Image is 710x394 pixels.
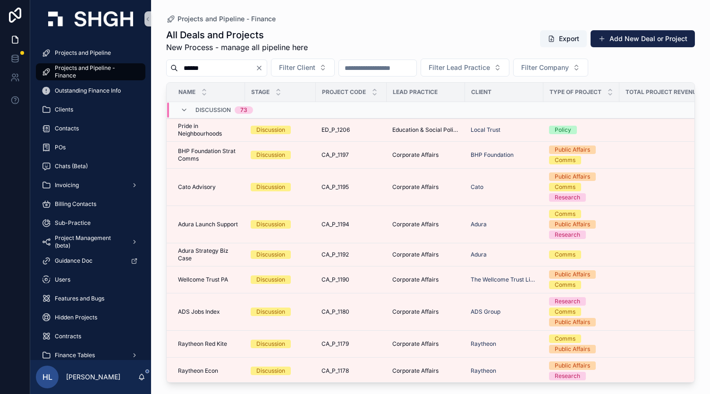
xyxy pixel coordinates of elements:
[471,276,538,283] a: The Wellcome Trust Limited
[55,333,81,340] span: Contracts
[321,251,349,258] span: CA_P_1192
[471,251,487,258] a: Adura
[471,151,514,159] span: BHP Foundation
[251,88,270,96] span: Stage
[36,158,145,175] a: Chats (Beta)
[178,183,216,191] span: Cato Advisory
[321,126,350,134] span: ED_P_1206
[555,220,590,229] div: Public Affairs
[178,367,218,375] span: Raytheon Econ
[392,308,459,316] a: Corporate Affairs
[36,309,145,326] a: Hidden Projects
[392,251,439,258] span: Corporate Affairs
[471,88,491,96] span: Client
[178,276,239,283] a: Wellcome Trust PA
[178,276,228,283] span: Wellcome Trust PA
[178,340,239,348] a: Raytheon Red Kite
[392,221,459,228] a: Corporate Affairs
[55,144,66,151] span: POs
[471,126,538,134] a: Local Trust
[549,250,614,259] a: Comms
[471,308,500,316] span: ADS Group
[471,183,483,191] span: Cato
[55,163,88,170] span: Chats (Beta)
[279,63,315,72] span: Filter Client
[55,125,79,132] span: Contacts
[392,221,439,228] span: Corporate Affairs
[256,183,285,191] div: Discussion
[392,367,459,375] a: Corporate Affairs
[555,172,590,181] div: Public Affairs
[251,126,310,134] a: Discussion
[36,252,145,269] a: Guidance Doc
[36,177,145,194] a: Invoicing
[256,308,285,316] div: Discussion
[178,308,220,316] span: ADS Jobs Index
[166,14,276,24] a: Projects and Pipeline - Finance
[256,220,285,229] div: Discussion
[471,151,538,159] a: BHP Foundation
[471,126,500,134] a: Local Trust
[555,210,575,218] div: Comms
[549,88,601,96] span: Type of Project
[555,231,580,239] div: Research
[321,251,381,258] a: CA_P_1192
[36,214,145,231] a: Sub-Practice
[36,196,145,213] a: Billing Contacts
[549,361,614,380] a: Public AffairsResearch
[393,88,438,96] span: Lead Practice
[392,126,459,134] a: Education & Social Policy
[178,183,239,191] a: Cato Advisory
[392,183,439,191] span: Corporate Affairs
[178,247,239,262] a: Adura Strategy Biz Case
[321,151,349,159] span: CA_P_1197
[256,126,285,134] div: Discussion
[36,120,145,137] a: Contacts
[471,340,496,348] a: Raytheon
[471,340,538,348] a: Raytheon
[55,295,104,302] span: Features and Bugs
[555,183,575,191] div: Comms
[555,297,580,306] div: Research
[36,347,145,364] a: Finance Tables
[321,308,349,316] span: CA_P_1180
[55,181,79,189] span: Invoicing
[392,151,459,159] a: Corporate Affairs
[321,367,381,375] a: CA_P_1178
[251,183,310,191] a: Discussion
[392,276,459,283] a: Corporate Affairs
[555,334,575,343] div: Comms
[429,63,490,72] span: Filter Lead Practice
[392,251,459,258] a: Corporate Affairs
[421,59,509,77] button: Select Button
[36,44,145,61] a: Projects and Pipeline
[251,275,310,284] a: Discussion
[195,106,231,114] span: Discussion
[66,372,120,382] p: [PERSON_NAME]
[471,221,487,228] span: Adura
[392,276,439,283] span: Corporate Affairs
[251,308,310,316] a: Discussion
[271,59,335,77] button: Select Button
[251,367,310,375] a: Discussion
[55,257,93,265] span: Guidance Doc
[471,251,538,258] a: Adura
[178,221,239,228] a: Adura Launch Support
[36,82,145,99] a: Outstanding Finance Info
[256,340,285,348] div: Discussion
[555,156,575,164] div: Comms
[55,64,136,79] span: Projects and Pipeline - Finance
[36,290,145,307] a: Features and Bugs
[549,146,614,164] a: Public AffairsComms
[540,30,587,47] button: Export
[321,340,349,348] span: CA_P_1179
[321,151,381,159] a: CA_P_1197
[555,281,575,289] div: Comms
[549,172,614,202] a: Public AffairsCommsResearch
[251,151,310,159] a: Discussion
[471,221,538,228] a: Adura
[55,200,96,208] span: Billing Contacts
[36,63,145,80] a: Projects and Pipeline - Finance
